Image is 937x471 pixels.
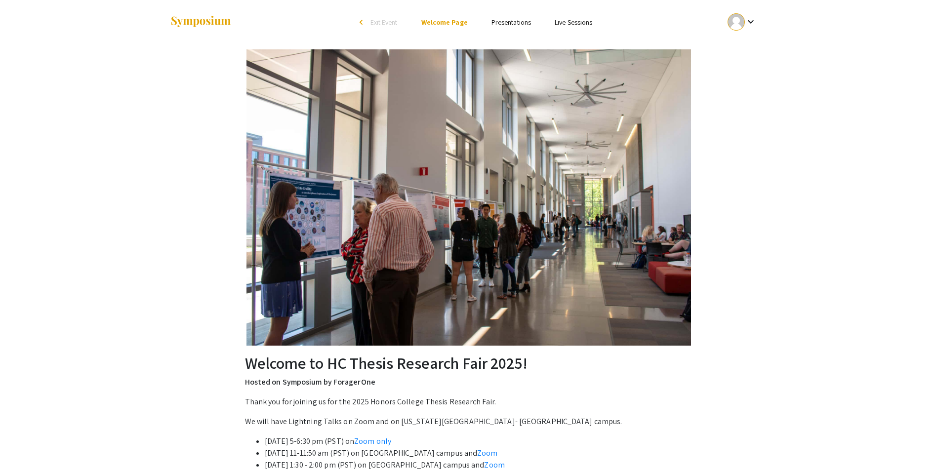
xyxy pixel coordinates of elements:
[360,19,366,25] div: arrow_back_ios
[717,11,767,33] button: Expand account dropdown
[421,18,468,27] a: Welcome Page
[265,435,693,447] li: [DATE] 5-6:30 pm (PST) on
[265,447,693,459] li: [DATE] 11-11:50 am (PST) on [GEOGRAPHIC_DATA] campus and
[246,49,691,346] img: HC Thesis Research Fair 2025
[7,427,42,464] iframe: Chat
[354,436,391,446] a: Zoom only
[477,448,497,458] a: Zoom
[745,16,757,28] mat-icon: Expand account dropdown
[484,460,504,470] a: Zoom
[245,353,693,372] h2: Welcome to HC Thesis Research Fair 2025!
[370,18,398,27] span: Exit Event
[245,396,693,408] p: Thank you for joining us for the 2025 Honors College Thesis Research Fair.
[265,459,693,471] li: [DATE] 1:30 - 2:00 pm (PST) on [GEOGRAPHIC_DATA] campus and
[170,15,232,29] img: Symposium by ForagerOne
[491,18,531,27] a: Presentations
[245,416,693,428] p: We will have Lightning Talks on Zoom and on [US_STATE][GEOGRAPHIC_DATA]- [GEOGRAPHIC_DATA] campus.
[245,376,693,388] p: Hosted on Symposium by ForagerOne
[555,18,592,27] a: Live Sessions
